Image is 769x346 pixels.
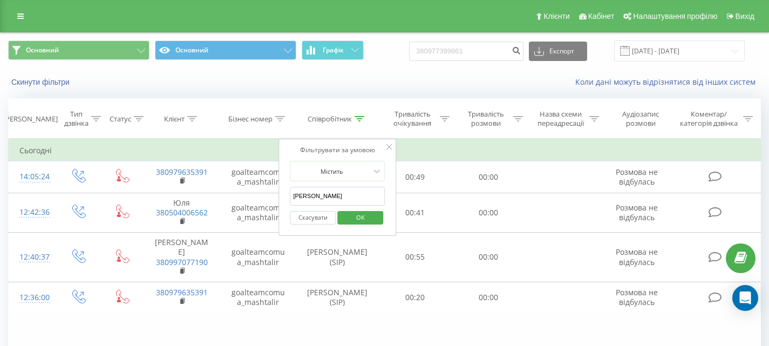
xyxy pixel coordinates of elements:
[378,193,452,233] td: 00:41
[677,110,740,128] div: Коментар/категорія дзвінка
[228,114,273,124] div: Бізнес номер
[409,42,523,61] input: Пошук за номером
[155,40,296,60] button: Основний
[308,114,352,124] div: Співробітник
[164,114,185,124] div: Клієнт
[462,110,511,128] div: Тривалість розмови
[732,285,758,311] div: Open Intercom Messenger
[144,193,220,233] td: Юля
[616,167,658,187] span: Розмова не відбулась
[110,114,131,124] div: Статус
[616,247,658,267] span: Розмова не відбулась
[378,282,452,313] td: 00:20
[220,161,296,193] td: goalteamcomua_mashtalir
[616,202,658,222] span: Розмова не відбулась
[535,110,587,128] div: Назва схеми переадресації
[529,42,587,61] button: Експорт
[290,145,385,155] div: Фільтрувати за умовою
[337,211,383,225] button: OK
[378,161,452,193] td: 00:49
[220,282,296,313] td: goalteamcomua_mashtalir
[302,40,364,60] button: Графік
[616,287,658,307] span: Розмова не відбулась
[345,209,376,226] span: OK
[156,257,208,267] a: 380997077190
[156,167,208,177] a: 380979635391
[220,193,296,233] td: goalteamcomua_mashtalir
[9,140,761,161] td: Сьогодні
[156,287,208,297] a: 380979635391
[452,161,525,193] td: 00:00
[19,166,45,187] div: 14:05:24
[26,46,59,55] span: Основний
[378,233,452,282] td: 00:55
[220,233,296,282] td: goalteamcomua_mashtalir
[144,233,220,282] td: [PERSON_NAME]
[452,233,525,282] td: 00:00
[323,46,344,54] span: Графік
[452,193,525,233] td: 00:00
[290,211,336,225] button: Скасувати
[736,12,754,21] span: Вихід
[156,207,208,218] a: 380504006562
[19,287,45,308] div: 12:36:00
[575,77,761,87] a: Коли дані можуть відрізнятися вiд інших систем
[388,110,437,128] div: Тривалість очікування
[3,114,58,124] div: [PERSON_NAME]
[296,233,378,282] td: [PERSON_NAME] (SIP)
[543,12,570,21] span: Клієнти
[452,282,525,313] td: 00:00
[64,110,89,128] div: Тип дзвінка
[19,202,45,223] div: 12:42:36
[633,12,717,21] span: Налаштування профілю
[8,40,149,60] button: Основний
[588,12,615,21] span: Кабінет
[19,247,45,268] div: 12:40:37
[296,282,378,313] td: [PERSON_NAME] (SIP)
[290,187,385,206] input: Введіть значення
[8,77,75,87] button: Скинути фільтри
[611,110,670,128] div: Аудіозапис розмови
